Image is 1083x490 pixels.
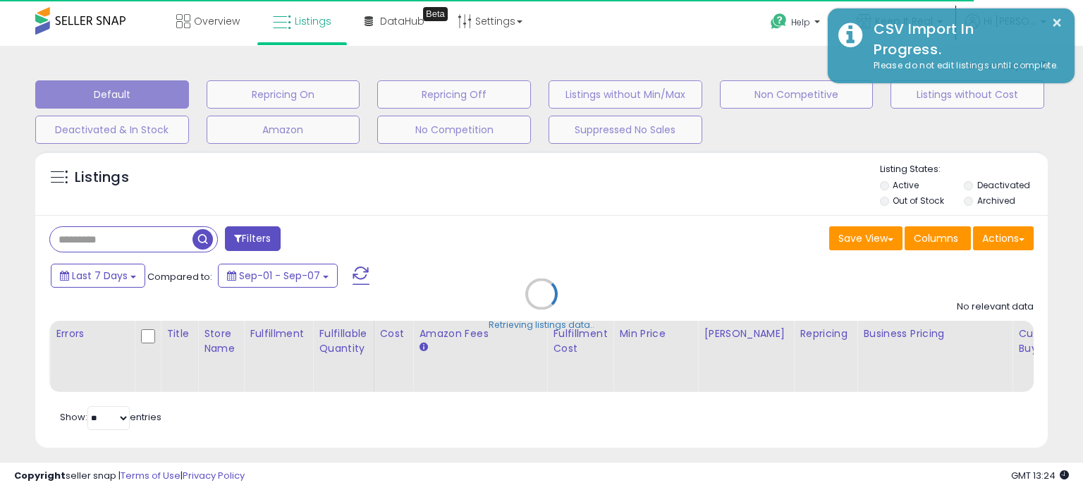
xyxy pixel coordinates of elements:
[295,14,331,28] span: Listings
[35,80,189,109] button: Default
[423,7,448,21] div: Tooltip anchor
[35,116,189,144] button: Deactivated & In Stock
[380,14,424,28] span: DataHub
[720,80,874,109] button: Non Competitive
[14,470,245,483] div: seller snap | |
[14,469,66,482] strong: Copyright
[1011,469,1069,482] span: 2025-09-15 13:24 GMT
[759,2,834,46] a: Help
[207,80,360,109] button: Repricing On
[891,80,1044,109] button: Listings without Cost
[770,13,788,30] i: Get Help
[489,319,594,331] div: Retrieving listings data..
[549,116,702,144] button: Suppressed No Sales
[377,80,531,109] button: Repricing Off
[207,116,360,144] button: Amazon
[863,19,1064,59] div: CSV Import In Progress.
[863,59,1064,73] div: Please do not edit listings until complete.
[549,80,702,109] button: Listings without Min/Max
[121,469,180,482] a: Terms of Use
[791,16,810,28] span: Help
[1051,14,1063,32] button: ×
[194,14,240,28] span: Overview
[377,116,531,144] button: No Competition
[183,469,245,482] a: Privacy Policy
